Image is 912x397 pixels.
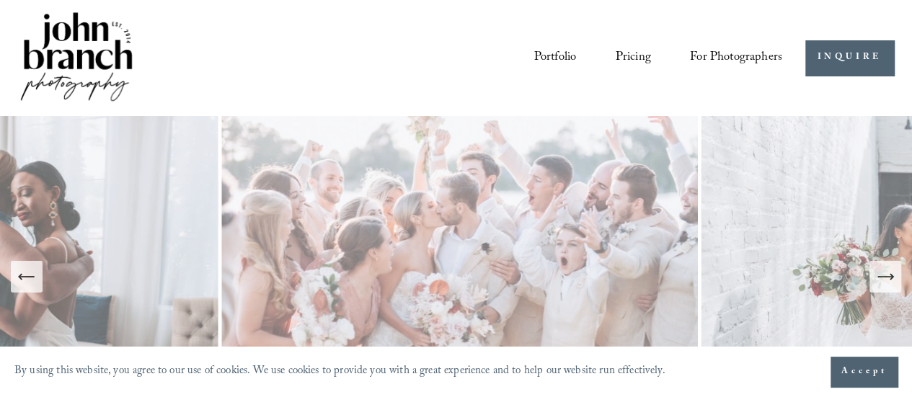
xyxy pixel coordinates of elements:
span: Accept [841,365,887,379]
button: Previous Slide [11,261,43,293]
a: Portfolio [534,45,577,71]
a: folder dropdown [690,45,782,71]
a: INQUIRE [805,40,894,76]
a: Pricing [615,45,650,71]
span: For Photographers [690,46,782,70]
p: By using this website, you agree to our use of cookies. We use cookies to provide you with a grea... [14,361,665,383]
button: Next Slide [869,261,901,293]
button: Accept [831,357,898,387]
img: John Branch IV Photography [18,9,135,107]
